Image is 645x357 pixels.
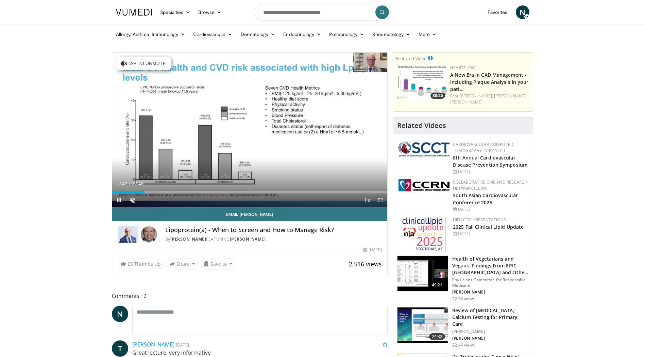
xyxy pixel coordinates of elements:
video-js: Video Player [112,53,388,207]
a: Allergy, Asthma, Immunology [112,27,189,41]
a: Rheumatology [368,27,414,41]
a: [PERSON_NAME] [450,99,482,105]
small: Featured Video [396,55,427,61]
a: Favorites [483,5,512,19]
div: [DATE] [453,231,527,237]
div: By FEATURING [165,236,382,242]
img: 606f2b51-b844-428b-aa21-8c0c72d5a896.150x105_q85_crop-smart_upscale.jpg [397,256,448,291]
p: 22.4K views [452,342,475,348]
img: 51a70120-4f25-49cc-93a4-67582377e75f.png.150x105_q85_autocrop_double_scale_upscale_version-0.2.png [398,142,449,156]
div: Feat. [450,93,530,105]
button: Tap to unmute [116,57,171,70]
a: N [112,306,128,322]
a: Email [PERSON_NAME] [112,207,388,221]
a: T [112,340,128,357]
a: 38:20 [396,65,447,100]
a: [PERSON_NAME], [494,93,527,99]
button: Pause [112,193,126,207]
div: [DATE] [453,169,527,175]
div: [DATE] [453,206,527,212]
a: N [516,5,529,19]
img: VuMedi Logo [116,9,152,16]
button: Share [167,259,198,269]
img: Dr. Robert S. Rosenson [118,226,138,243]
a: South Asian Cardiovascular Conference 2025 [453,192,518,206]
img: 738d0e2d-290f-4d89-8861-908fb8b721dc.150x105_q85_crop-smart_upscale.jpg [396,65,447,100]
a: [PERSON_NAME], [460,93,493,99]
span: 38:20 [430,93,445,99]
a: Cardiovascular Computed Tomography TV by SCCT [453,142,513,153]
h3: Review of [MEDICAL_DATA] Calcium Testing for Primary Care [452,307,529,327]
p: 32.9K views [452,296,475,302]
a: 2025 Fall Clinical Lipid Update [453,224,524,230]
div: Progress Bar [112,191,388,193]
span: Comments 2 [112,292,388,300]
a: More [414,27,441,41]
a: Collaborative CME and Research Network (CCRN) [453,179,527,191]
a: 24:32 Review of [MEDICAL_DATA] Calcium Testing for Primary Care [PERSON_NAME] [PERSON_NAME] 22.4K... [397,307,529,348]
div: [DATE] [363,247,382,253]
a: Heartflow [450,65,475,71]
a: 49:21 Health of Vegetarians and Vegans: Findings From EPIC-[GEOGRAPHIC_DATA] and Othe… Physicians... [397,256,529,302]
p: [PERSON_NAME] [452,289,529,295]
span: 22:48 [132,181,143,186]
a: 23 Thumbs Up [118,259,164,269]
a: Cardiovascular [189,27,236,41]
p: [PERSON_NAME] [452,329,529,334]
a: Specialties [156,5,194,19]
a: Endocrinology [279,27,325,41]
a: Dermatology [237,27,279,41]
span: 23 [128,261,133,267]
h3: Health of Vegetarians and Vegans: Findings From EPIC-[GEOGRAPHIC_DATA] and Othe… [452,256,529,276]
img: Avatar [141,226,157,243]
span: 49:21 [429,282,445,288]
div: Didactic Presentations [453,217,527,223]
a: 8th Annual Cardiovascular Disease Prevention Symposium [453,154,527,168]
small: [DATE] [176,342,189,348]
span: 2,516 views [349,260,382,268]
a: [PERSON_NAME] [170,236,206,242]
input: Search topics, interventions [255,4,391,20]
span: 24:32 [429,333,445,340]
a: A New Era in CAD Management - including Plaque Analysis in your pati… [450,72,528,92]
a: [PERSON_NAME] [132,341,174,348]
p: Physicians Committee for Responsible Medicine [452,277,529,288]
p: [PERSON_NAME] [452,336,529,341]
a: Pulmonology [325,27,368,41]
img: d65bce67-f81a-47c5-b47d-7b8806b59ca8.jpg.150x105_q85_autocrop_double_scale_upscale_version-0.2.jpg [402,217,446,252]
span: / [129,181,131,186]
button: Playback Rate [360,193,374,207]
a: Browse [194,5,225,19]
button: Unmute [126,193,139,207]
button: Fullscreen [374,193,387,207]
img: f4af32e0-a3f3-4dd9-8ed6-e543ca885e6d.150x105_q85_crop-smart_upscale.jpg [397,307,448,343]
span: 2:41 [118,181,128,186]
h4: Lipoprotein(a) - When to Screen and How to Manage Risk? [165,226,382,234]
h4: Related Videos [397,121,446,130]
img: a04ee3ba-8487-4636-b0fb-5e8d268f3737.png.150x105_q85_autocrop_double_scale_upscale_version-0.2.png [398,179,449,191]
button: Save to [201,259,235,269]
p: Great lecture, very informative [132,349,388,357]
a: [PERSON_NAME] [230,236,266,242]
